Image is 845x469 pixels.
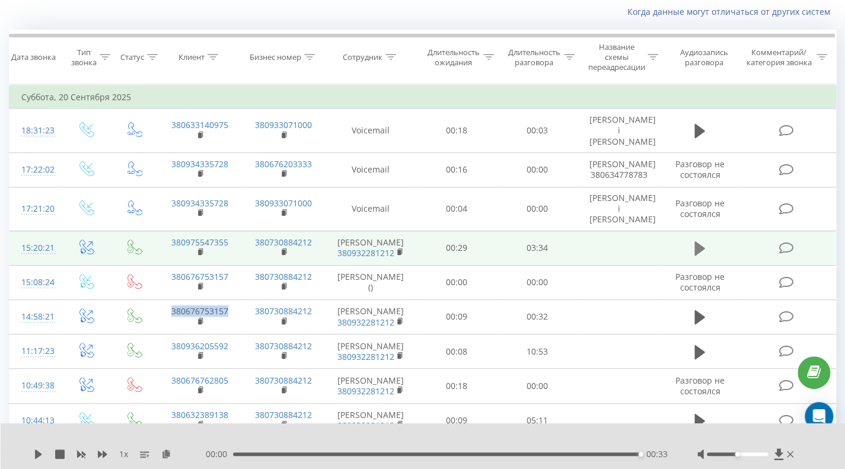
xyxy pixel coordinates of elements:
[508,47,561,68] div: Длительность разговора
[326,231,416,265] td: [PERSON_NAME]
[21,374,49,397] div: 10:49:38
[496,403,577,438] td: 05:11
[675,197,725,219] span: Разговор не состоялся
[496,334,577,369] td: 10:53
[496,369,577,403] td: 00:00
[255,271,312,282] a: 380730884212
[255,340,312,352] a: 380730884212
[496,187,577,231] td: 00:00
[21,340,49,363] div: 11:17:23
[735,452,740,457] div: Accessibility label
[416,334,496,369] td: 00:08
[9,85,836,109] td: Суббота, 20 Сентября 2025
[337,351,394,362] a: 380932281212
[171,271,228,282] a: 380676753157
[416,231,496,265] td: 00:29
[206,448,233,460] span: 00:00
[416,265,496,299] td: 00:00
[326,299,416,334] td: [PERSON_NAME]
[337,247,394,259] a: 380932281212
[326,334,416,369] td: [PERSON_NAME]
[426,47,480,68] div: Длительность ожидания
[496,299,577,334] td: 00:32
[21,305,49,328] div: 14:58:21
[337,317,394,328] a: 380932281212
[577,152,661,187] td: [PERSON_NAME] 380634778783
[255,158,312,170] a: 380676203333
[646,448,668,460] span: 00:33
[627,6,836,17] a: Когда данные могут отличаться от других систем
[672,47,736,68] div: Аудиозапись разговора
[326,109,416,153] td: Voicemail
[21,197,49,221] div: 17:21:20
[675,271,725,293] span: Разговор не состоялся
[416,299,496,334] td: 00:09
[171,409,228,420] a: 380632389138
[577,187,661,231] td: [PERSON_NAME] і [PERSON_NAME]
[255,237,312,248] a: 380730884212
[255,375,312,386] a: 380730884212
[255,409,312,420] a: 380730884212
[120,52,144,62] div: Статус
[255,305,312,317] a: 380730884212
[675,375,725,397] span: Разговор не состоялся
[496,265,577,299] td: 00:00
[21,237,49,260] div: 15:20:21
[416,369,496,403] td: 00:18
[21,409,49,432] div: 10:44:13
[337,420,394,431] a: 380932281212
[21,271,49,294] div: 15:08:24
[326,152,416,187] td: Voicemail
[171,375,228,386] a: 380676762805
[326,265,416,299] td: [PERSON_NAME] ()
[171,340,228,352] a: 380936205592
[178,52,205,62] div: Клиент
[577,109,661,153] td: [PERSON_NAME] і [PERSON_NAME]
[496,152,577,187] td: 00:00
[11,52,56,62] div: Дата звонка
[71,47,97,68] div: Тип звонка
[638,452,643,457] div: Accessibility label
[119,448,128,460] span: 1 x
[326,187,416,231] td: Voicemail
[675,158,725,180] span: Разговор не состоялся
[21,158,49,181] div: 17:22:02
[171,158,228,170] a: 380934335728
[337,385,394,397] a: 380932281212
[171,237,228,248] a: 380975547355
[255,119,312,130] a: 380933071000
[496,231,577,265] td: 03:34
[416,187,496,231] td: 00:04
[250,52,301,62] div: Бизнес номер
[744,47,814,68] div: Комментарий/категория звонка
[21,119,49,142] div: 18:31:23
[255,197,312,209] a: 380933071000
[416,109,496,153] td: 00:18
[326,369,416,403] td: [PERSON_NAME]
[496,109,577,153] td: 00:03
[171,305,228,317] a: 380676753157
[416,152,496,187] td: 00:16
[326,403,416,438] td: [PERSON_NAME]
[588,42,645,72] div: Название схемы переадресации
[416,403,496,438] td: 00:09
[343,52,382,62] div: Сотрудник
[805,402,833,430] div: Open Intercom Messenger
[171,197,228,209] a: 380934335728
[171,119,228,130] a: 380633140975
